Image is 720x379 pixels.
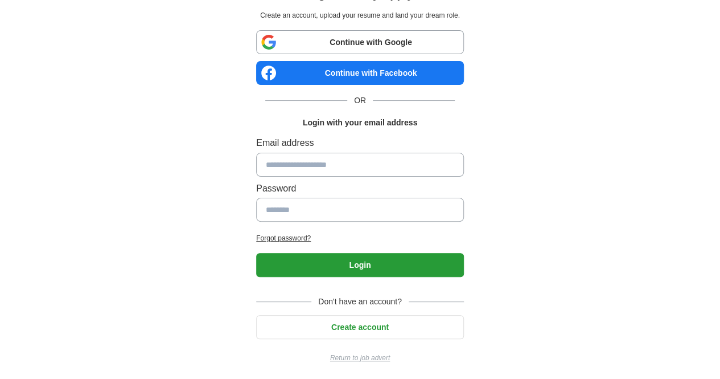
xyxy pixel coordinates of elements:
label: Password [256,181,464,196]
span: Don't have an account? [311,295,409,308]
a: Continue with Facebook [256,61,464,85]
h1: Login with your email address [303,116,417,129]
a: Return to job advert [256,353,464,364]
button: Create account [256,315,464,339]
p: Create an account, upload your resume and land your dream role. [258,10,462,21]
a: Continue with Google [256,30,464,54]
span: OR [347,94,373,107]
button: Login [256,253,464,277]
a: Create account [256,323,464,332]
label: Email address [256,136,464,150]
a: Forgot password? [256,233,464,244]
